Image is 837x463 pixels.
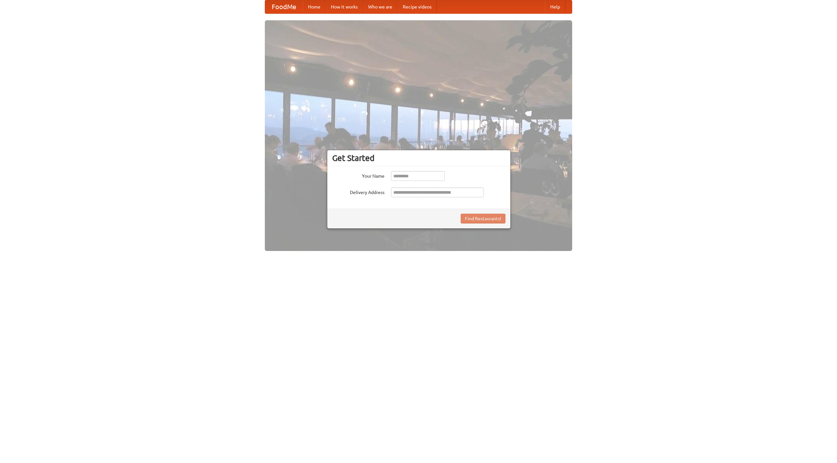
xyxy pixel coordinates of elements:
h3: Get Started [332,153,505,163]
label: Delivery Address [332,187,384,196]
a: Recipe videos [398,0,437,13]
a: Who we are [363,0,398,13]
a: Help [545,0,565,13]
button: Find Restaurants! [461,214,505,223]
a: How it works [326,0,363,13]
a: Home [303,0,326,13]
a: FoodMe [265,0,303,13]
label: Your Name [332,171,384,179]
